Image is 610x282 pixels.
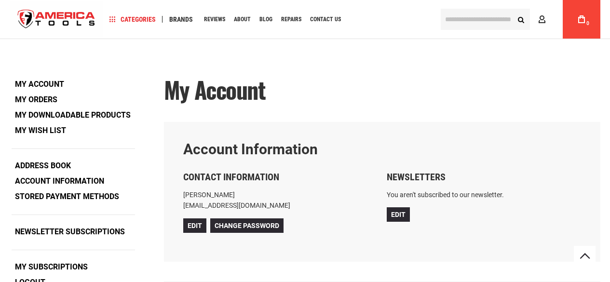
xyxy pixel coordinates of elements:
span: Contact Information [183,171,279,183]
a: My Downloadable Products [12,108,134,122]
span: Blog [259,16,272,22]
a: About [230,13,255,26]
a: Stored Payment Methods [12,189,122,204]
span: Contact Us [310,16,341,22]
p: You aren't subscribed to our newsletter. [387,189,581,200]
strong: Account Information [183,141,318,158]
span: Reviews [204,16,225,22]
img: America Tools [10,1,103,38]
a: Address Book [12,159,74,173]
span: Edit [391,211,406,218]
a: Change Password [210,218,284,233]
a: Edit [387,207,410,222]
a: My Wish List [12,123,69,138]
strong: My Account [12,77,68,92]
a: My Orders [12,93,61,107]
a: Repairs [277,13,306,26]
a: Contact Us [306,13,345,26]
span: About [234,16,251,22]
a: My Subscriptions [12,260,91,274]
button: Search [512,10,530,28]
a: Reviews [200,13,230,26]
a: Categories [105,13,160,26]
a: Newsletter Subscriptions [12,225,128,239]
span: Newsletters [387,171,446,183]
span: 0 [586,21,589,26]
a: Account Information [12,174,108,188]
a: store logo [10,1,103,38]
span: Repairs [281,16,301,22]
a: Blog [255,13,277,26]
a: Brands [165,13,197,26]
span: Brands [169,16,193,23]
a: Edit [183,218,206,233]
span: Edit [188,222,202,229]
p: [PERSON_NAME] [EMAIL_ADDRESS][DOMAIN_NAME] [183,189,378,211]
span: Categories [109,16,156,23]
span: My Account [164,72,266,107]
